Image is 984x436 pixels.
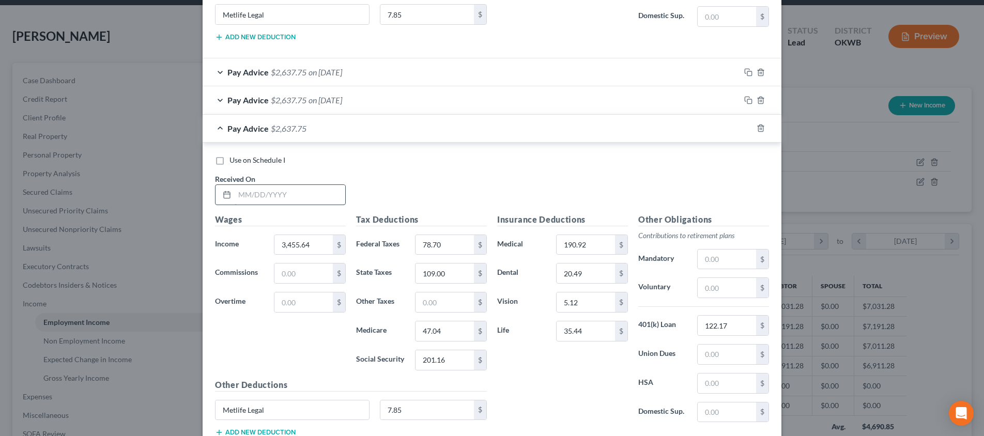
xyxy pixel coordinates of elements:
[557,292,615,312] input: 0.00
[698,373,756,393] input: 0.00
[698,250,756,269] input: 0.00
[333,292,345,312] div: $
[756,278,768,298] div: $
[210,263,269,284] label: Commissions
[756,316,768,335] div: $
[215,33,296,41] button: Add new deduction
[274,292,333,312] input: 0.00
[227,123,269,133] span: Pay Advice
[615,292,627,312] div: $
[416,292,474,312] input: 0.00
[351,235,410,255] label: Federal Taxes
[698,402,756,422] input: 0.00
[356,213,487,226] h5: Tax Deductions
[638,213,769,226] h5: Other Obligations
[633,402,692,423] label: Domestic Sup.
[227,95,269,105] span: Pay Advice
[351,350,410,370] label: Social Security
[216,5,369,24] input: Specify...
[416,235,474,255] input: 0.00
[633,249,692,270] label: Mandatory
[633,344,692,365] label: Union Dues
[351,321,410,341] label: Medicare
[216,400,369,420] input: Specify...
[633,6,692,27] label: Domestic Sup.
[235,185,345,205] input: MM/DD/YYYY
[615,263,627,283] div: $
[633,373,692,394] label: HSA
[638,230,769,241] p: Contributions to retirement plans
[215,379,487,392] h5: Other Deductions
[474,400,486,420] div: $
[615,235,627,255] div: $
[557,263,615,283] input: 0.00
[497,213,628,226] h5: Insurance Deductions
[229,155,285,164] span: Use on Schedule I
[215,239,239,248] span: Income
[333,235,345,255] div: $
[351,263,410,284] label: State Taxes
[380,5,474,24] input: 0.00
[615,321,627,341] div: $
[215,213,346,226] h5: Wages
[557,321,615,341] input: 0.00
[492,292,551,313] label: Vision
[227,67,269,77] span: Pay Advice
[380,400,474,420] input: 0.00
[474,263,486,283] div: $
[416,263,474,283] input: 0.00
[309,95,342,105] span: on [DATE]
[271,95,306,105] span: $2,637.75
[756,373,768,393] div: $
[756,402,768,422] div: $
[210,292,269,313] label: Overtime
[474,321,486,341] div: $
[474,292,486,312] div: $
[474,5,486,24] div: $
[557,235,615,255] input: 0.00
[271,67,306,77] span: $2,637.75
[309,67,342,77] span: on [DATE]
[492,235,551,255] label: Medical
[633,277,692,298] label: Voluntary
[416,350,474,370] input: 0.00
[416,321,474,341] input: 0.00
[756,250,768,269] div: $
[215,175,255,183] span: Received On
[698,278,756,298] input: 0.00
[474,350,486,370] div: $
[271,123,306,133] span: $2,637.75
[949,401,974,426] div: Open Intercom Messenger
[698,345,756,364] input: 0.00
[698,316,756,335] input: 0.00
[756,7,768,26] div: $
[474,235,486,255] div: $
[633,315,692,336] label: 401(k) Loan
[351,292,410,313] label: Other Taxes
[333,263,345,283] div: $
[492,263,551,284] label: Dental
[492,321,551,341] label: Life
[698,7,756,26] input: 0.00
[756,345,768,364] div: $
[274,235,333,255] input: 0.00
[274,263,333,283] input: 0.00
